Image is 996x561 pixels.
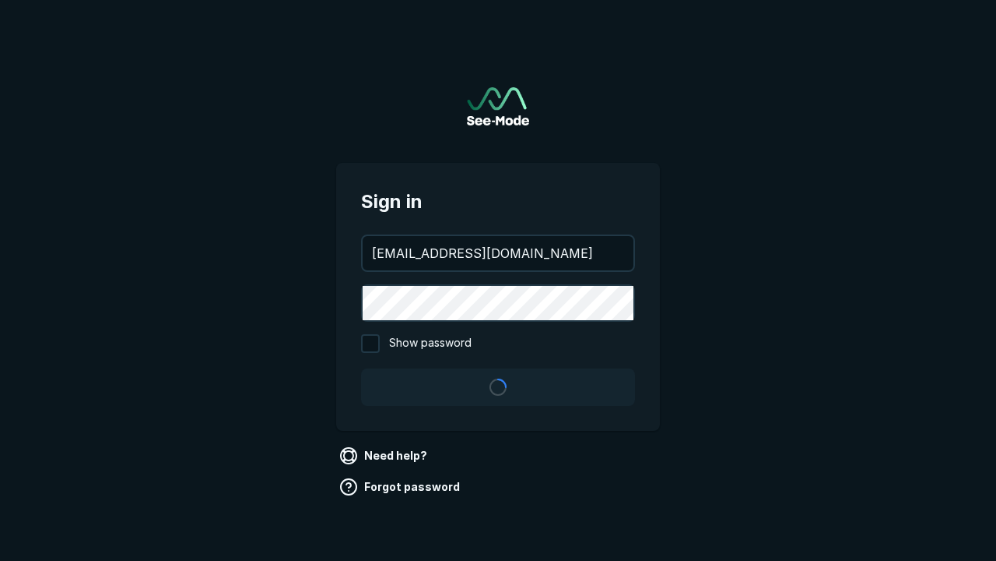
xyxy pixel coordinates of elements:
input: your@email.com [363,236,633,270]
a: Forgot password [336,475,466,499]
a: Need help? [336,443,433,468]
span: Sign in [361,188,635,216]
span: Show password [389,334,472,353]
img: See-Mode Logo [467,87,529,125]
a: Go to sign in [467,87,529,125]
